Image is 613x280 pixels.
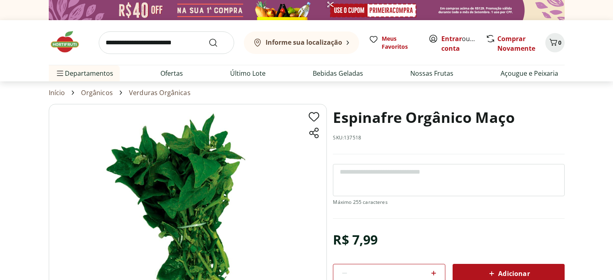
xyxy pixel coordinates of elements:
[497,34,535,53] a: Comprar Novamente
[160,68,183,78] a: Ofertas
[49,30,89,54] img: Hortifruti
[49,89,65,96] a: Início
[501,68,558,78] a: Açougue e Peixaria
[441,34,462,43] a: Entrar
[208,38,228,48] button: Submit Search
[244,31,359,54] button: Informe sua localização
[313,68,363,78] a: Bebidas Geladas
[487,269,530,278] span: Adicionar
[55,64,65,83] button: Menu
[81,89,112,96] a: Orgânicos
[230,68,266,78] a: Último Lote
[129,89,191,96] a: Verduras Orgânicas
[369,35,419,51] a: Meus Favoritos
[382,35,419,51] span: Meus Favoritos
[441,34,477,53] span: ou
[558,39,561,46] span: 0
[333,228,378,251] div: R$ 7,99
[333,135,361,141] p: SKU: 137518
[99,31,234,54] input: search
[545,33,565,52] button: Carrinho
[410,68,453,78] a: Nossas Frutas
[441,34,486,53] a: Criar conta
[333,104,515,131] h1: Espinafre Orgânico Maço
[266,38,342,47] b: Informe sua localização
[55,64,113,83] span: Departamentos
